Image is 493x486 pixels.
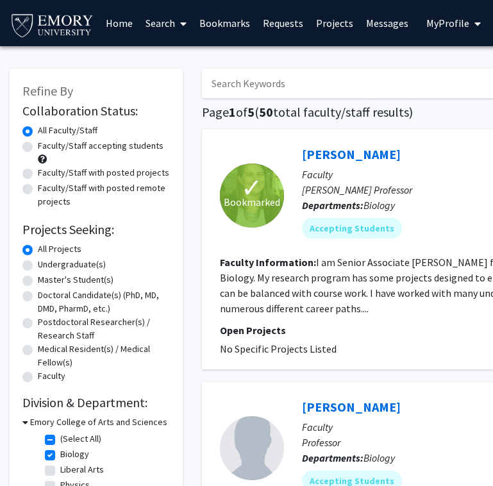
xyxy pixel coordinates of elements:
label: Medical Resident(s) / Medical Fellow(s) [38,342,170,369]
mat-chip: Accepting Students [302,218,402,239]
a: [PERSON_NAME] [302,399,401,415]
label: Liberal Arts [60,463,104,476]
label: Faculty/Staff with posted projects [38,166,169,180]
label: Doctoral Candidate(s) (PhD, MD, DMD, PharmD, etc.) [38,289,170,315]
a: [PERSON_NAME] [302,146,401,162]
label: (Select All) [60,432,101,446]
label: Faculty/Staff with posted remote projects [38,181,170,208]
label: Postdoctoral Researcher(s) / Research Staff [38,315,170,342]
label: Undergraduate(s) [38,258,106,271]
label: Faculty [38,369,65,383]
a: Bookmarks [193,1,256,46]
h2: Division & Department: [22,395,170,410]
span: 1 [229,104,236,120]
label: All Faculty/Staff [38,124,97,137]
b: Departments: [302,199,363,212]
label: Biology [60,448,89,461]
a: Home [99,1,139,46]
iframe: Chat [10,428,54,476]
h3: Emory College of Arts and Sciences [30,415,167,429]
a: Search [139,1,193,46]
span: Bookmarked [224,194,280,210]
h2: Projects Seeking: [22,222,170,237]
span: 50 [259,104,273,120]
span: My Profile [426,17,469,29]
label: Master's Student(s) [38,273,113,287]
label: Faculty/Staff accepting students [38,139,163,153]
img: Emory University Logo [10,10,95,39]
span: Biology [363,199,395,212]
span: Refine By [22,83,73,99]
h2: Collaboration Status: [22,103,170,119]
b: Faculty Information: [220,256,316,269]
a: Requests [256,1,310,46]
a: Messages [360,1,415,46]
span: 5 [247,104,255,120]
span: ✓ [241,181,263,194]
b: Departments: [302,451,363,464]
label: All Projects [38,242,81,256]
span: Biology [363,451,395,464]
a: Projects [310,1,360,46]
span: No Specific Projects Listed [220,342,337,355]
